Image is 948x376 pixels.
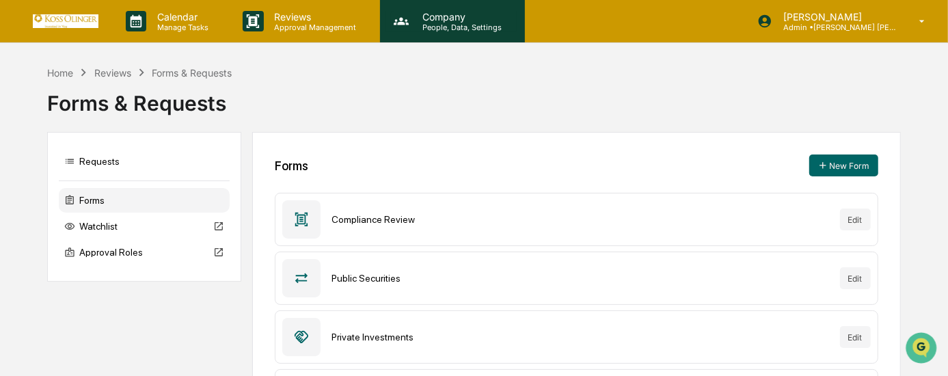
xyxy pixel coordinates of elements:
[331,332,828,343] div: Private Investments
[840,209,871,230] button: Edit
[331,214,828,225] div: Compliance Review
[904,331,941,368] iframe: Open customer support
[113,212,118,223] span: •
[809,155,878,176] button: New Form
[264,11,364,23] p: Reviews
[232,135,249,151] button: Start new chat
[27,213,38,224] img: 1746055101610-c473b297-6a78-478c-a979-82029cc54cd1
[14,199,36,221] img: Jack Rasmussen
[840,326,871,348] button: Edit
[275,159,308,173] div: Forms
[59,214,230,239] div: Watchlist
[146,11,215,23] p: Calendar
[42,249,111,260] span: [PERSON_NAME]
[62,131,224,144] div: Start new chat
[62,144,188,155] div: We're available if you need us!
[212,175,249,191] button: See all
[772,11,899,23] p: [PERSON_NAME]
[772,23,899,32] p: Admin • [PERSON_NAME] [PERSON_NAME] Consulting, LLC
[36,88,226,103] input: Clear
[96,274,165,285] a: Powered byPylon
[33,14,98,27] img: logo
[264,23,364,32] p: Approval Management
[121,249,149,260] span: [DATE]
[840,267,871,289] button: Edit
[331,273,828,284] div: Public Securities
[411,23,509,32] p: People, Data, Settings
[59,149,230,174] div: Requests
[42,212,111,223] span: [PERSON_NAME]
[94,67,131,79] div: Reviews
[113,249,118,260] span: •
[14,236,36,258] img: Emily Lusk
[136,275,165,285] span: Pylon
[59,188,230,213] div: Forms
[14,14,41,41] img: Greenboard
[152,67,232,79] div: Forms & Requests
[14,131,38,155] img: 1746055101610-c473b297-6a78-478c-a979-82029cc54cd1
[47,67,73,79] div: Home
[14,178,87,189] div: Past conversations
[146,23,215,32] p: Manage Tasks
[14,55,249,77] p: How can we help?
[59,240,230,265] div: Approval Roles
[411,11,509,23] p: Company
[121,212,149,223] span: [DATE]
[29,131,53,155] img: 8933085812038_c878075ebb4cc5468115_72.jpg
[47,80,900,116] div: Forms & Requests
